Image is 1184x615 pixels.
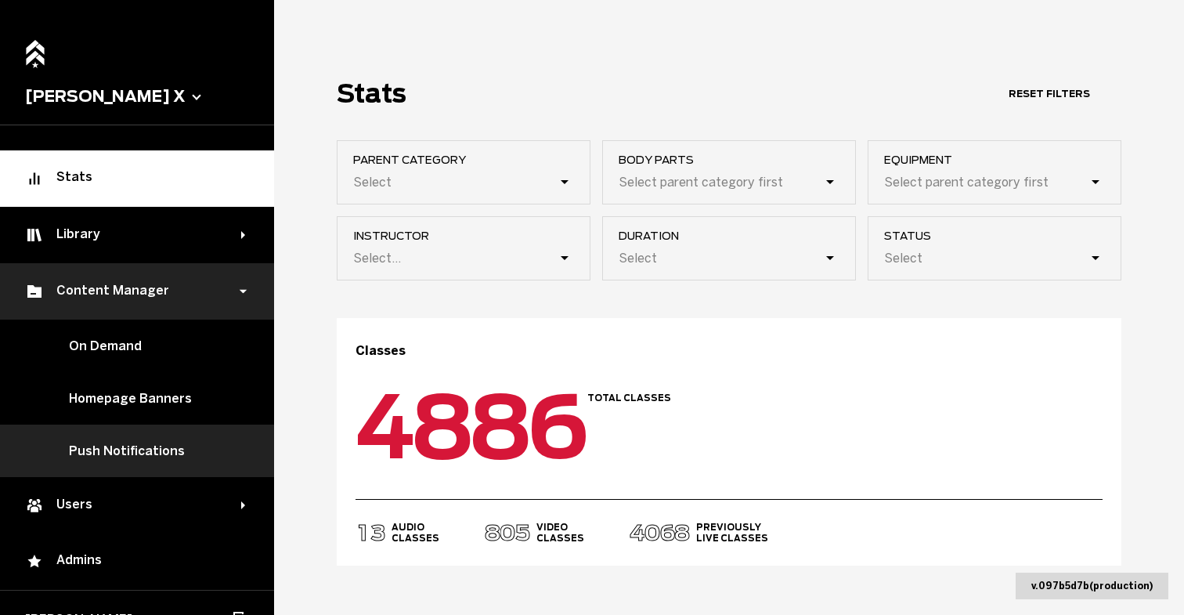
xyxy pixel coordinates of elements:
div: v. 097b5d7b ( production ) [1016,573,1168,599]
button: Reset Filters [977,80,1121,107]
span: 8 [673,519,691,546]
div: Select... [353,251,401,266]
span: Status [884,230,1121,242]
span: duration [619,230,855,242]
h4: Video Classes [536,522,584,544]
div: Users [25,496,241,515]
span: Body parts [619,154,855,166]
span: 5 [514,519,531,546]
span: instructor [353,230,590,242]
span: 3 [370,519,387,546]
span: 0 [644,519,661,546]
span: 1 [355,519,372,546]
div: Content Manager [25,282,241,301]
h4: Total Classes [587,393,671,403]
button: [PERSON_NAME] X [25,87,249,106]
a: Home [21,31,49,65]
span: 8 [484,519,501,546]
h4: Audio Classes [392,522,439,544]
span: 4 [352,375,418,479]
span: 4 [629,519,646,546]
span: 0 [499,519,516,546]
span: Parent Category [353,154,590,166]
div: Select [884,251,922,266]
div: Select [353,175,392,190]
div: Select [619,251,657,266]
h1: Stats [337,78,406,109]
div: Library [25,226,241,244]
h3: Classes [356,343,1103,358]
h4: Previously Live Classes [696,522,768,544]
span: 8 [410,375,476,479]
span: 8 [467,375,534,479]
div: Stats [25,169,249,188]
span: 6 [525,375,592,479]
div: Admins [25,552,249,571]
span: 6 [659,519,676,546]
span: Equipment [884,154,1121,166]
